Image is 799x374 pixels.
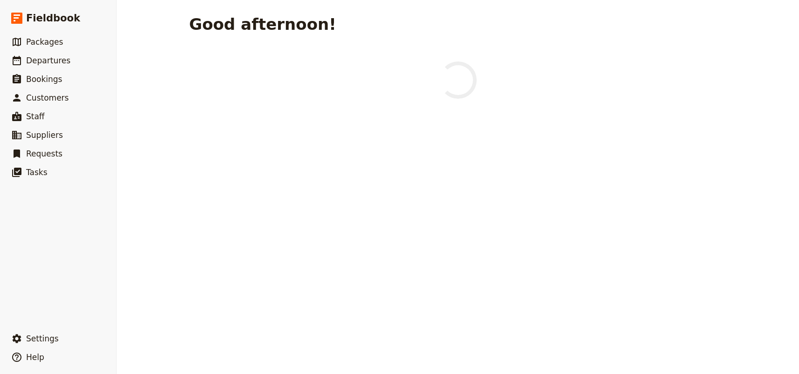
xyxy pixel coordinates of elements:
[26,168,48,177] span: Tasks
[26,37,63,47] span: Packages
[189,15,336,34] h1: Good afternoon!
[26,56,70,65] span: Departures
[26,93,69,102] span: Customers
[26,75,62,84] span: Bookings
[26,11,80,25] span: Fieldbook
[26,112,45,121] span: Staff
[26,334,59,343] span: Settings
[26,149,63,158] span: Requests
[26,353,44,362] span: Help
[26,130,63,140] span: Suppliers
